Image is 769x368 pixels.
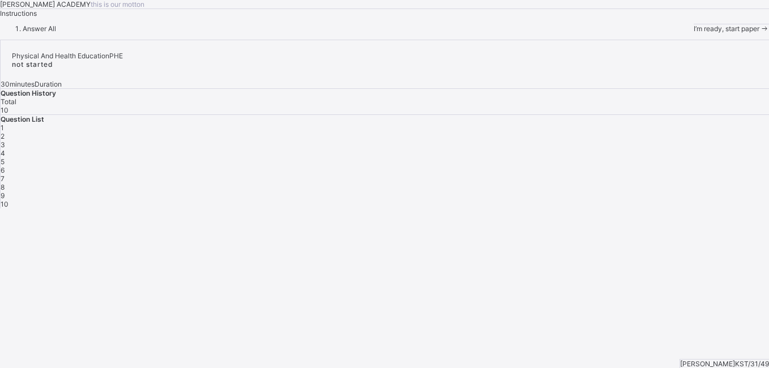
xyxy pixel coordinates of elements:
[1,174,5,183] span: 7
[23,24,56,33] span: Answer All
[1,89,56,97] span: Question History
[12,60,53,69] span: not started
[1,191,5,200] span: 9
[1,106,8,114] span: 10
[694,24,759,33] span: I’m ready, start paper
[1,132,5,140] span: 2
[735,360,769,368] span: KST/31/49
[1,115,44,123] span: Question List
[1,183,5,191] span: 8
[1,166,5,174] span: 6
[1,149,5,157] span: 4
[1,97,16,106] span: Total
[1,80,35,88] span: 30 minutes
[1,123,4,132] span: 1
[1,157,5,166] span: 5
[1,200,8,208] span: 10
[1,140,5,149] span: 3
[109,52,123,60] span: PHE
[12,52,109,60] span: Physical And Health Education
[35,80,62,88] span: Duration
[680,360,735,368] span: [PERSON_NAME]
